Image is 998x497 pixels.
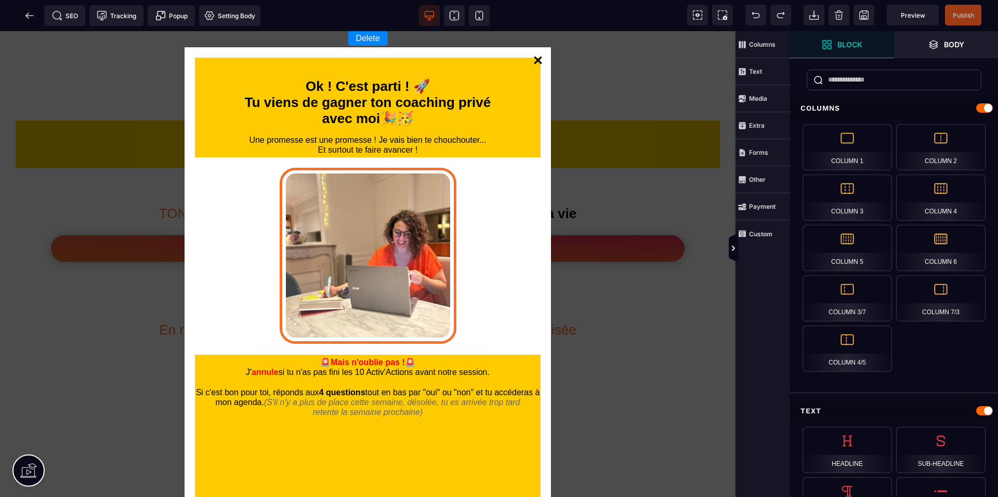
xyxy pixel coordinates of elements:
[195,324,541,388] text: 🚨 🚨 J' si tu n'as pas fini les 10 Activ'Actions avant notre session. Si c'est bon pour toi, répon...
[745,5,766,25] span: Undo
[896,275,986,321] div: Column 7/3
[944,41,964,48] strong: Body
[803,275,892,321] div: Column 3/7
[148,5,195,26] span: Create Alert Modal
[89,5,143,26] span: Tracking code
[896,174,986,221] div: Column 4
[770,5,791,25] span: Redo
[896,124,986,170] div: Column 2
[953,11,974,19] span: Publish
[749,41,776,48] strong: Columns
[790,99,998,118] div: Columns
[803,427,892,473] div: Headline
[687,5,708,25] span: View components
[155,10,188,21] span: Popup
[853,5,874,25] span: Save
[945,5,981,25] span: Save
[44,5,85,26] span: Seo meta data
[736,58,790,85] span: Text
[837,41,862,48] strong: Block
[252,126,492,321] img: 5dbe470ff595633cb8588a0a7f321d3b_Capture_d'%C3%A9cran_2025-01-07_101638.png
[469,5,490,26] span: View mobile
[712,5,733,25] span: Screenshot
[803,174,892,221] div: Column 3
[749,95,767,102] strong: Media
[195,42,541,101] h1: Ok ! C'est parti ! 🚀 Tu viens de gagner ton coaching privé avec moi🎉🥳
[736,220,790,247] span: Custom Block
[749,230,772,238] strong: Custom
[790,401,998,421] div: Text
[894,31,998,58] span: Open Layers
[749,122,765,129] strong: Extra
[319,357,365,366] b: 4 questions
[749,203,776,210] strong: Payment
[52,10,78,21] span: SEO
[896,225,986,271] div: Column 6
[199,5,260,26] span: Favicon
[736,139,790,166] span: Forms
[419,5,440,26] span: View desktop
[749,149,768,156] strong: Forms
[736,193,790,220] span: Payment
[829,5,849,25] span: Clear
[901,11,925,19] span: Preview
[204,10,255,21] span: Setting Body
[19,5,40,26] span: Back
[528,19,548,42] a: Close
[97,10,136,21] span: Tracking
[749,68,762,75] strong: Text
[887,5,939,25] span: Preview
[736,166,790,193] span: Other
[749,176,766,183] strong: Other
[790,31,894,58] span: Open Blocks
[803,124,892,170] div: Column 1
[804,5,824,25] span: Open Import Webpage
[790,233,800,264] span: Toggle Views
[195,101,541,126] text: Une promesse est une promesse ! Je vais bien te chouchouter... Et surtout te faire avancer !
[803,326,892,372] div: Column 4/5
[444,5,465,26] span: View tablet
[803,225,892,271] div: Column 5
[896,427,986,473] div: Sub-headline
[736,112,790,139] span: Extra
[736,31,790,58] span: Columns
[736,85,790,112] span: Media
